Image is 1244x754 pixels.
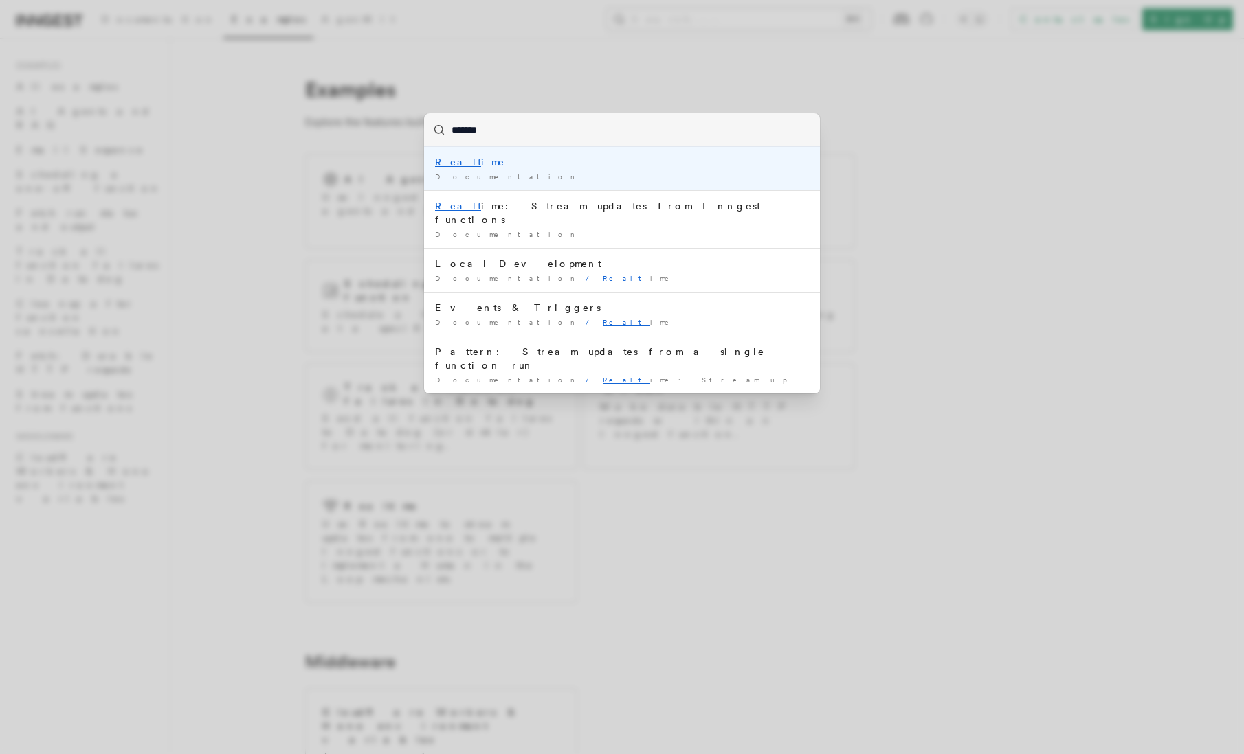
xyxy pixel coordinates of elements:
span: / [586,376,597,384]
span: Documentation [435,376,580,384]
div: ime [435,155,809,169]
div: Events & Triggers [435,301,809,315]
span: Documentation [435,230,580,238]
span: Documentation [435,172,580,181]
span: Documentation [435,274,580,282]
mark: Realt [435,201,481,212]
span: / [586,274,597,282]
span: / [586,318,597,326]
span: ime: Stream updates from Inngest functions [603,376,1081,384]
mark: Realt [603,318,650,326]
span: ime [603,318,678,326]
mark: Realt [435,157,481,168]
div: Local Development [435,257,809,271]
mark: Realt [603,274,650,282]
div: ime: Stream updates from Inngest functions [435,199,809,227]
div: Pattern: Stream updates from a single function run [435,345,809,372]
mark: Realt [603,376,650,384]
span: ime [603,274,678,282]
span: Documentation [435,318,580,326]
